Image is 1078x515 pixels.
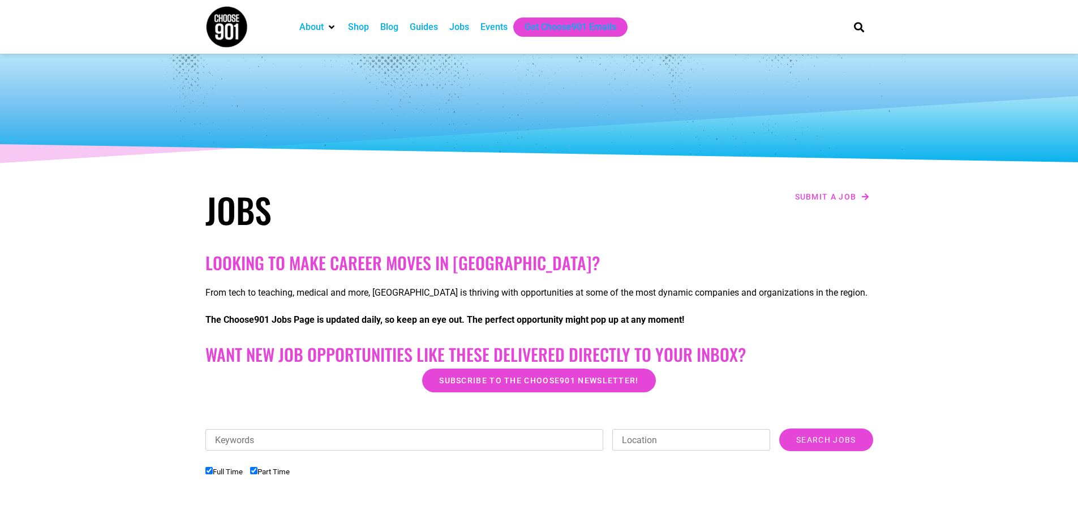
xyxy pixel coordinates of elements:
[480,20,508,34] a: Events
[250,468,290,476] label: Part Time
[294,18,835,37] nav: Main nav
[299,20,324,34] a: About
[449,20,469,34] a: Jobs
[849,18,868,36] div: Search
[205,286,873,300] p: From tech to teaching, medical and more, [GEOGRAPHIC_DATA] is thriving with opportunities at some...
[294,18,342,37] div: About
[205,314,684,325] strong: The Choose901 Jobs Page is updated daily, so keep an eye out. The perfect opportunity might pop u...
[205,344,873,365] h2: Want New Job Opportunities like these Delivered Directly to your Inbox?
[439,376,638,384] span: Subscribe to the Choose901 newsletter!
[348,20,369,34] a: Shop
[795,193,857,201] span: Submit a job
[205,429,604,451] input: Keywords
[380,20,398,34] a: Blog
[205,467,213,474] input: Full Time
[792,189,873,204] a: Submit a job
[779,429,873,451] input: Search Jobs
[410,20,438,34] a: Guides
[205,189,534,230] h1: Jobs
[612,429,770,451] input: Location
[422,369,655,392] a: Subscribe to the Choose901 newsletter!
[525,20,616,34] a: Get Choose901 Emails
[205,468,243,476] label: Full Time
[205,253,873,273] h2: Looking to make career moves in [GEOGRAPHIC_DATA]?
[250,467,257,474] input: Part Time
